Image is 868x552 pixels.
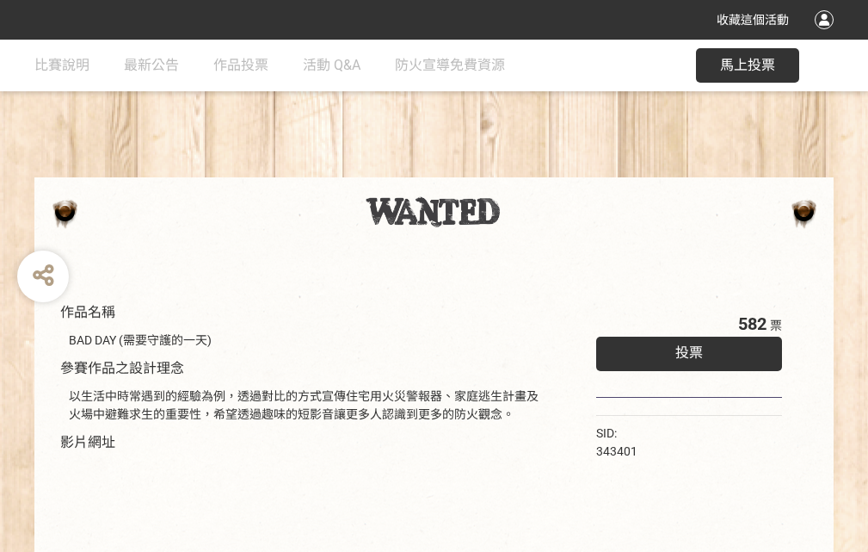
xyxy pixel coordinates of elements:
span: 作品投票 [213,57,268,73]
div: BAD DAY (需要守護的一天) [69,332,545,350]
a: 作品投票 [213,40,268,91]
a: 防火宣導免費資源 [395,40,505,91]
span: 活動 Q&A [303,57,360,73]
a: 最新公告 [124,40,179,91]
span: 作品名稱 [60,304,115,320]
span: 參賽作品之設計理念 [60,360,184,376]
a: 活動 Q&A [303,40,360,91]
span: 582 [738,313,766,334]
div: 以生活中時常遇到的經驗為例，透過對比的方式宣傳住宅用火災警報器、家庭逃生計畫及火場中避難求生的重要性，希望透過趣味的短影音讓更多人認識到更多的防火觀念。 [69,388,545,424]
iframe: Facebook Share [642,425,728,442]
span: 影片網址 [60,434,115,450]
span: 收藏這個活動 [717,13,789,27]
span: 投票 [675,344,703,361]
a: 比賽說明 [34,40,89,91]
span: 票 [770,319,782,332]
button: 馬上投票 [696,48,799,83]
span: 防火宣導免費資源 [395,57,505,73]
span: 馬上投票 [720,57,775,73]
span: SID: 343401 [596,426,637,458]
span: 比賽說明 [34,57,89,73]
span: 最新公告 [124,57,179,73]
